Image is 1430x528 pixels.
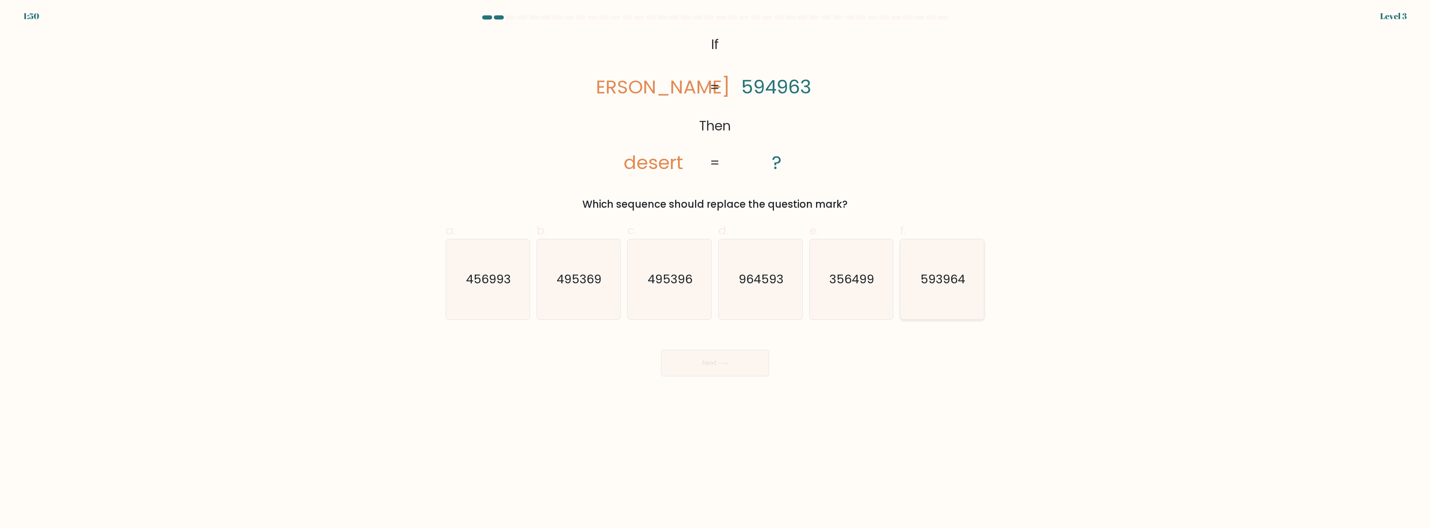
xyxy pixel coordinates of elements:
[577,74,730,100] tspan: [PERSON_NAME]
[661,350,769,376] button: Next
[809,222,819,238] span: e.
[741,74,811,100] tspan: 594963
[710,154,720,172] tspan: =
[537,222,547,238] span: b.
[772,149,782,176] tspan: ?
[451,197,979,212] div: Which sequence should replace the question mark?
[446,222,456,238] span: a.
[699,117,731,135] tspan: Then
[627,222,636,238] span: c.
[23,10,39,22] div: 1:50
[1380,10,1407,22] div: Level 3
[900,222,906,238] span: f.
[466,271,511,288] text: 456993
[648,271,693,288] text: 495396
[711,35,719,54] tspan: If
[597,32,833,177] svg: @import url('[URL][DOMAIN_NAME]);
[739,271,784,288] text: 964593
[710,78,720,96] tspan: =
[718,222,728,238] span: d.
[557,271,602,288] text: 495369
[624,149,683,176] tspan: desert
[830,271,875,288] text: 356499
[921,271,966,288] text: 593964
